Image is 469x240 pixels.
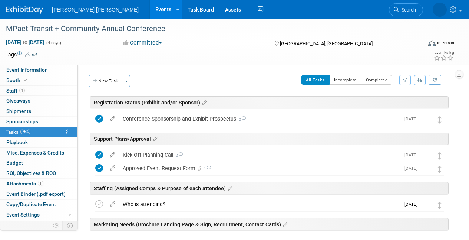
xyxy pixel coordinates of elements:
[6,88,25,94] span: Staff
[6,6,43,14] img: ExhibitDay
[301,75,330,85] button: All Tasks
[281,220,287,228] a: Edit sections
[0,179,77,189] a: Attachments1
[429,75,441,85] a: Refresh
[6,181,43,187] span: Attachments
[120,39,165,47] button: Committed
[19,88,25,93] span: 1
[52,7,139,13] span: [PERSON_NAME] [PERSON_NAME]
[0,158,77,168] a: Budget
[0,127,77,137] a: Tasks75%
[0,65,77,75] a: Event Information
[6,67,48,73] span: Event Information
[6,170,56,176] span: ROI, Objectives & ROO
[421,200,431,210] img: Kelly Graber
[20,129,30,134] span: 75%
[0,189,77,199] a: Event Binder (.pdf export)
[119,198,400,211] div: Who is attending?
[3,22,416,36] div: MPact Transit + Community Annual Conference
[24,78,27,82] i: Booth reservation complete
[6,51,37,58] td: Tags
[25,52,37,58] a: Edit
[106,152,119,158] a: edit
[6,160,23,166] span: Budget
[106,201,119,208] a: edit
[6,77,29,83] span: Booth
[438,116,442,123] i: Move task
[421,115,431,124] img: Kelly Graber
[63,221,78,230] td: Toggle Event Tabs
[438,152,442,159] i: Move task
[329,75,361,85] button: Incomplete
[106,116,119,122] a: edit
[438,166,442,173] i: Move task
[421,164,431,174] img: Kelly Graber
[0,137,77,147] a: Playbook
[0,75,77,85] a: Booth
[6,201,56,207] span: Copy/Duplicate Event
[421,151,431,160] img: Kelly Graber
[433,3,447,17] img: Kelly Graber
[437,40,454,46] div: In-Person
[0,148,77,158] a: Misc. Expenses & Credits
[106,165,119,172] a: edit
[90,182,449,194] div: Staffing (Assigned Comps & Purpose of each attendee)
[90,218,449,230] div: Marketing Needs (Brochure Landing Page & Sign, Recruitment, Contact Cards)
[236,117,246,122] span: 2
[200,98,207,106] a: Edit sections
[280,41,373,46] span: [GEOGRAPHIC_DATA], [GEOGRAPHIC_DATA]
[389,39,454,50] div: Event Format
[438,202,442,209] i: Move task
[151,135,157,142] a: Edit sections
[89,75,123,87] button: New Task
[119,162,400,175] div: Approved Event Request Form
[404,116,421,121] span: [DATE]
[173,153,183,158] span: 2
[0,168,77,178] a: ROI, Objectives & ROO
[6,129,30,135] span: Tasks
[389,3,423,16] a: Search
[90,133,449,145] div: Support Plans/Approval
[226,184,232,192] a: Edit sections
[6,119,38,124] span: Sponsorships
[6,39,44,46] span: [DATE] [DATE]
[0,96,77,106] a: Giveaways
[404,152,421,158] span: [DATE]
[6,139,28,145] span: Playbook
[46,40,61,45] span: (4 days)
[6,150,64,156] span: Misc. Expenses & Credits
[428,40,436,46] img: Format-Inperson.png
[361,75,393,85] button: Completed
[0,106,77,116] a: Shipments
[22,39,29,45] span: to
[38,181,43,186] span: 1
[399,7,416,13] span: Search
[434,51,454,55] div: Event Rating
[6,191,66,197] span: Event Binder (.pdf export)
[0,200,77,210] a: Copy/Duplicate Event
[404,166,421,171] span: [DATE]
[69,214,71,216] span: Modified Layout
[119,113,400,125] div: Conference Sponsorship and Exhibit Prospectus
[50,221,63,230] td: Personalize Event Tab Strip
[0,210,77,220] a: Event Settings
[203,166,211,171] span: 1
[0,117,77,127] a: Sponsorships
[404,202,421,207] span: [DATE]
[119,149,400,161] div: Kick Off Planning Call
[6,98,30,104] span: Giveaways
[6,212,40,218] span: Event Settings
[0,86,77,96] a: Staff1
[90,96,449,108] div: Registration Status (Exhibit and/or Sponsor)
[6,108,31,114] span: Shipments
